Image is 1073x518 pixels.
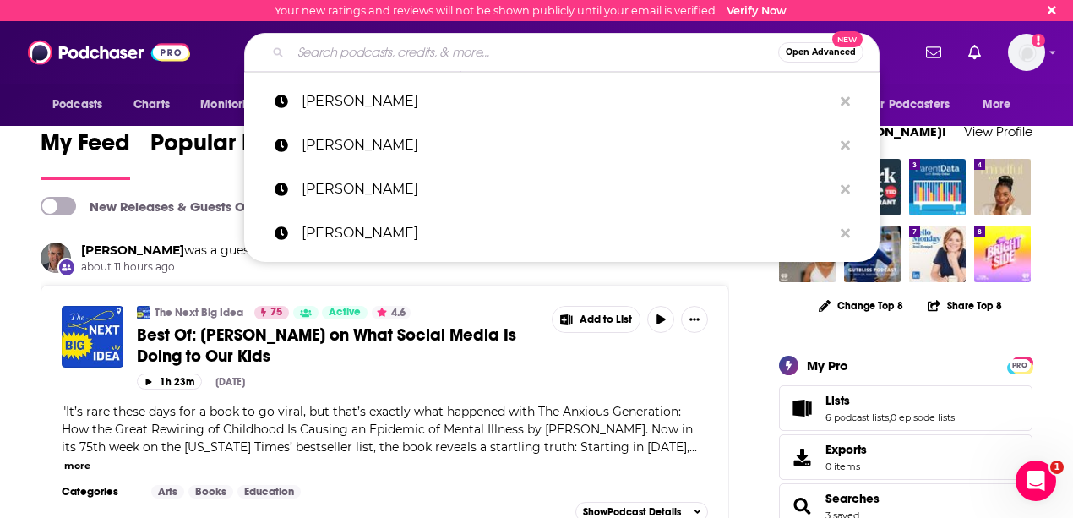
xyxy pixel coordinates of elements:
a: Arts [151,485,184,499]
span: Charts [133,93,170,117]
span: about 11 hours ago [81,260,466,275]
a: Searches [785,494,819,518]
span: Active [329,304,361,321]
a: Active [322,306,368,319]
div: My Pro [807,357,848,374]
a: [PERSON_NAME] [244,123,880,167]
span: Lists [825,393,850,408]
a: Lists [825,393,955,408]
button: open menu [971,89,1032,121]
img: The Next Big Idea [137,306,150,319]
span: Best Of: [PERSON_NAME] on What Social Media Is Doing to Our Kids [137,324,516,367]
img: The Bright Side: A Hello Sunshine Podcast [974,226,1031,282]
button: more [64,459,90,473]
a: Lists [785,396,819,420]
button: 1h 23m [137,374,202,390]
img: Hello Monday with Jessi Hempel [909,226,966,282]
a: 6 podcast lists [825,412,889,423]
button: open menu [858,89,974,121]
a: Charts [123,89,180,121]
h3: was a guest on an episode of [81,243,466,259]
button: Show More Button [681,306,708,333]
div: New Appearance [57,258,76,276]
p: ramit sethi [302,211,832,255]
span: For Podcasters [869,93,950,117]
input: Search podcasts, credits, & more... [291,39,778,66]
img: Jonathan Haidt [41,243,71,273]
a: [PERSON_NAME] [244,211,880,255]
span: Exports [785,445,819,469]
span: Exports [825,442,867,457]
span: Monitoring [200,93,260,117]
button: Show profile menu [1008,34,1045,71]
p: Keith Ferrazzi [302,123,832,167]
span: 75 [270,304,282,321]
span: , [889,412,891,423]
img: ParentData with Emily Oster [909,159,966,215]
div: Your new ratings and reviews will not be shown publicly until your email is verified. [275,4,787,17]
button: 4.6 [372,306,411,319]
a: My Feed [41,128,130,180]
button: Show More Button [553,307,640,332]
span: Popular Feed [150,128,294,167]
svg: Email not verified [1032,34,1045,47]
a: Searches [825,491,880,506]
a: Education [237,485,301,499]
img: User Profile [1008,34,1045,71]
span: Podcasts [52,93,102,117]
a: [PERSON_NAME] [244,167,880,211]
a: View Profile [964,123,1032,139]
span: PRO [1010,359,1030,372]
span: My Feed [41,128,130,167]
a: Books [188,485,233,499]
a: 75 [254,306,289,319]
button: Open AdvancedNew [778,42,863,63]
a: Best Of: [PERSON_NAME] on What Social Media Is Doing to Our Kids [137,324,539,367]
img: Best Of: Jonathan Haidt on What Social Media Is Doing to Our Kids [62,306,123,368]
a: New Releases & Guests Only [41,197,263,215]
div: [DATE] [215,376,245,388]
span: Lists [779,385,1032,431]
span: It’s rare these days for a book to go viral, but that’s exactly what happened with The Anxious Ge... [62,404,693,455]
span: ... [689,439,697,455]
p: Alexander Puutio [302,79,832,123]
span: New [832,31,863,47]
h3: Categories [62,485,138,499]
span: More [983,93,1011,117]
a: Popular Feed [150,128,294,180]
a: Jonathan Haidt [81,243,184,258]
a: PRO [1010,357,1030,370]
a: Verify Now [727,4,787,17]
a: Show notifications dropdown [961,38,988,67]
span: Open Advanced [786,48,856,57]
a: 0 episode lists [891,412,955,423]
a: Show notifications dropdown [919,38,948,67]
button: open menu [41,89,124,121]
button: open menu [188,89,282,121]
a: [PERSON_NAME] [244,79,880,123]
button: Share Top 8 [927,289,1003,322]
span: 1 [1050,461,1064,474]
iframe: Intercom live chat [1016,461,1056,501]
img: Podchaser - Follow, Share and Rate Podcasts [28,36,190,68]
a: Exports [779,434,1032,480]
button: Change Top 8 [809,295,913,316]
a: The Next Big Idea [155,306,243,319]
p: Keith Ferrazi [302,167,832,211]
span: 0 items [825,461,867,472]
img: Mindful With Minaa [974,159,1031,215]
span: Show Podcast Details [583,506,681,518]
div: Search podcasts, credits, & more... [244,33,880,72]
span: Logged in as tgilbride [1008,34,1045,71]
span: " [62,404,693,455]
span: Add to List [580,314,632,326]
